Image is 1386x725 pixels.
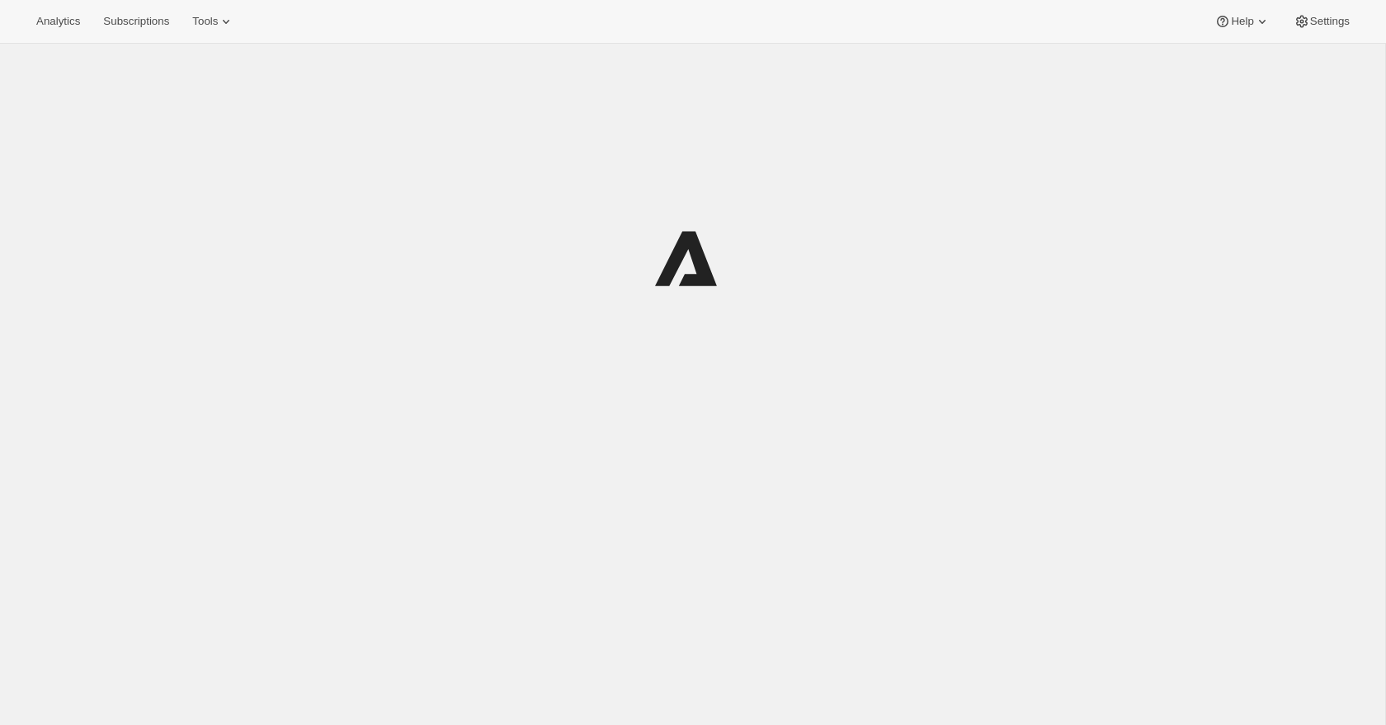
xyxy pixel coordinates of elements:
[26,10,90,33] button: Analytics
[103,15,169,28] span: Subscriptions
[1231,15,1253,28] span: Help
[192,15,218,28] span: Tools
[182,10,244,33] button: Tools
[1204,10,1280,33] button: Help
[93,10,179,33] button: Subscriptions
[1310,15,1350,28] span: Settings
[1284,10,1360,33] button: Settings
[36,15,80,28] span: Analytics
